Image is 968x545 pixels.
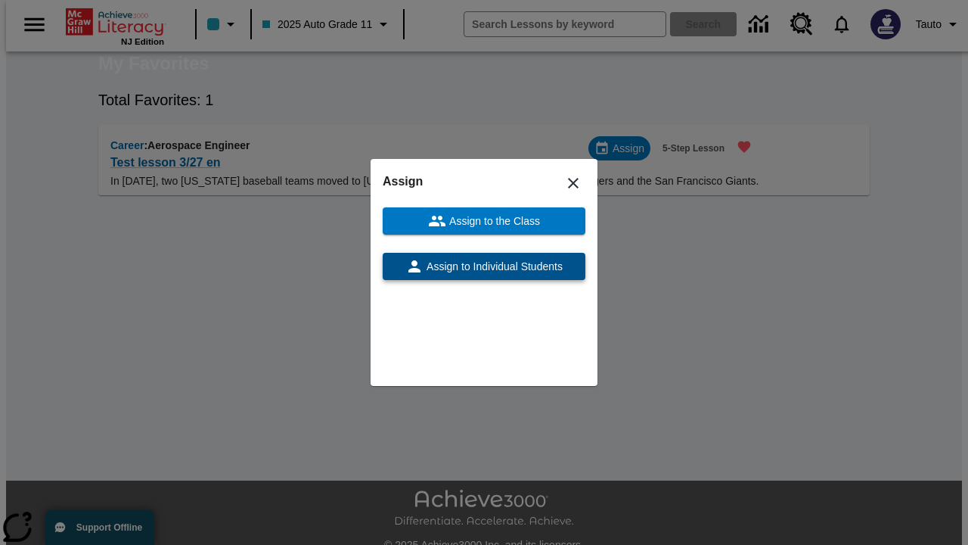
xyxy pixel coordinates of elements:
button: Close [555,165,591,201]
span: Assign to the Class [446,213,540,229]
button: Assign to Individual Students [383,253,585,280]
button: Assign to the Class [383,207,585,235]
h6: Assign [383,171,585,192]
span: Assign to Individual Students [423,259,563,275]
